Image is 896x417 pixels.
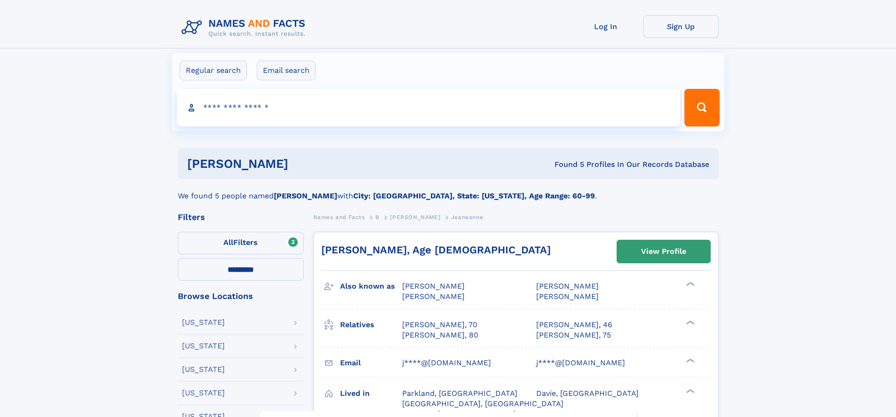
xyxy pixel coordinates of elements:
[340,278,402,294] h3: Also known as
[390,214,440,220] span: [PERSON_NAME]
[568,15,643,38] a: Log In
[451,214,483,220] span: Jeaneanne
[402,399,563,408] span: [GEOGRAPHIC_DATA], [GEOGRAPHIC_DATA]
[421,159,709,170] div: Found 5 Profiles In Our Records Database
[402,282,465,291] span: [PERSON_NAME]
[536,389,639,398] span: Davie, [GEOGRAPHIC_DATA]
[187,158,421,170] h1: [PERSON_NAME]
[274,191,337,200] b: [PERSON_NAME]
[375,214,380,220] span: B
[177,89,681,126] input: search input
[684,388,695,394] div: ❯
[390,211,440,223] a: [PERSON_NAME]
[353,191,595,200] b: City: [GEOGRAPHIC_DATA], State: [US_STATE], Age Range: 60-99
[684,89,719,126] button: Search Button
[178,232,304,254] label: Filters
[182,389,225,397] div: [US_STATE]
[178,213,304,221] div: Filters
[223,238,233,247] span: All
[321,244,551,256] a: [PERSON_NAME], Age [DEMOGRAPHIC_DATA]
[402,389,517,398] span: Parkland, [GEOGRAPHIC_DATA]
[402,292,465,301] span: [PERSON_NAME]
[536,282,599,291] span: [PERSON_NAME]
[180,61,247,80] label: Regular search
[402,320,477,330] a: [PERSON_NAME], 70
[340,355,402,371] h3: Email
[313,211,365,223] a: Names and Facts
[617,240,710,263] a: View Profile
[375,211,380,223] a: B
[178,292,304,300] div: Browse Locations
[178,15,313,40] img: Logo Names and Facts
[178,179,719,202] div: We found 5 people named with .
[402,330,478,340] a: [PERSON_NAME], 80
[340,317,402,333] h3: Relatives
[340,386,402,401] h3: Lived in
[684,357,695,363] div: ❯
[643,15,719,38] a: Sign Up
[182,319,225,326] div: [US_STATE]
[641,241,686,262] div: View Profile
[684,319,695,325] div: ❯
[536,292,599,301] span: [PERSON_NAME]
[182,342,225,350] div: [US_STATE]
[182,366,225,373] div: [US_STATE]
[684,281,695,287] div: ❯
[536,320,612,330] a: [PERSON_NAME], 46
[257,61,316,80] label: Email search
[536,330,611,340] a: [PERSON_NAME], 75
